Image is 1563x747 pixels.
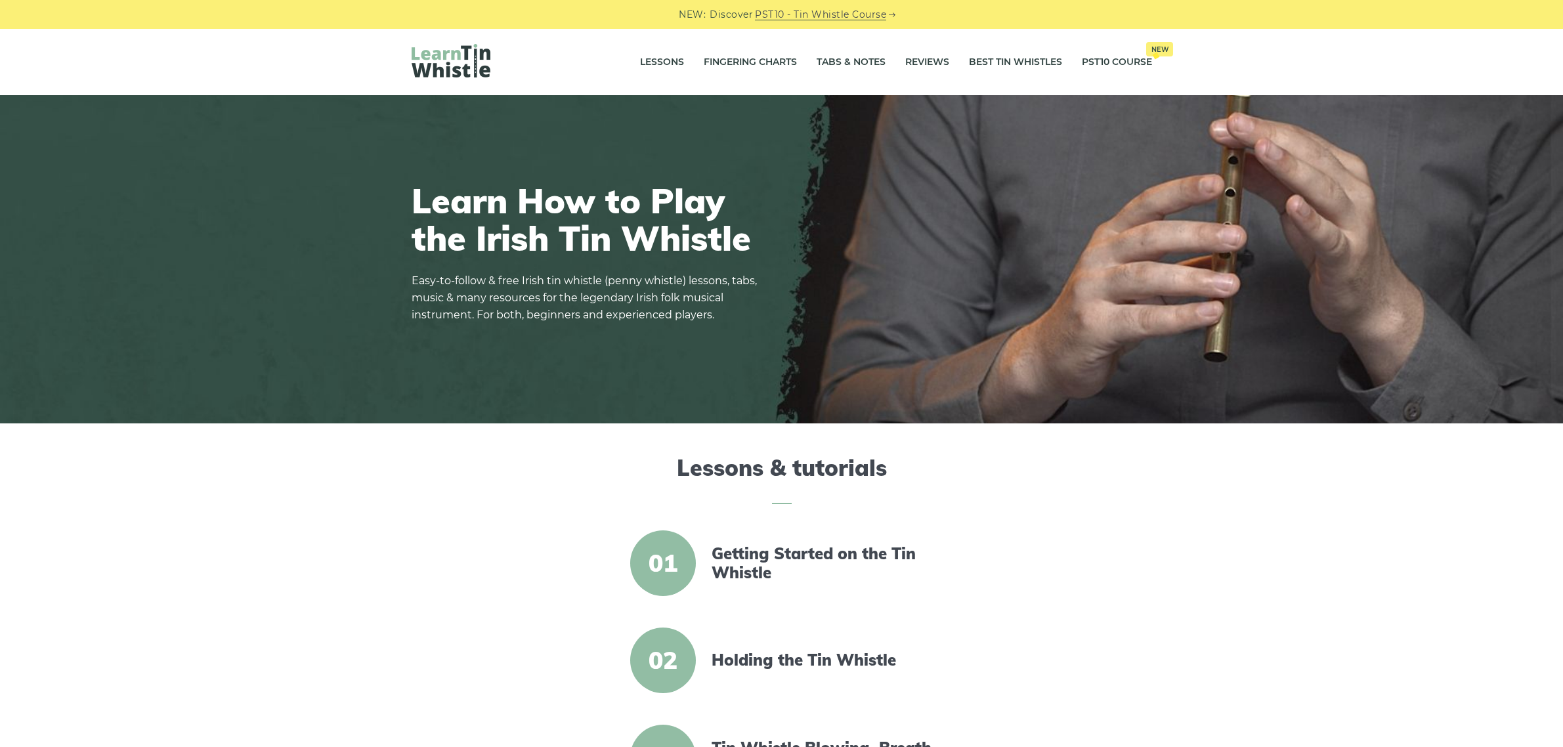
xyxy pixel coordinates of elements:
a: Tabs & Notes [817,46,886,79]
span: New [1146,42,1173,56]
a: Best Tin Whistles [969,46,1062,79]
h2: Lessons & tutorials [412,455,1152,504]
a: Reviews [905,46,949,79]
a: Lessons [640,46,684,79]
a: Getting Started on the Tin Whistle [712,544,937,582]
a: PST10 CourseNew [1082,46,1152,79]
a: Holding the Tin Whistle [712,651,937,670]
span: 01 [630,530,696,596]
p: Easy-to-follow & free Irish tin whistle (penny whistle) lessons, tabs, music & many resources for... [412,272,766,324]
a: Fingering Charts [704,46,797,79]
span: 02 [630,628,696,693]
img: LearnTinWhistle.com [412,44,490,77]
h1: Learn How to Play the Irish Tin Whistle [412,182,766,257]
